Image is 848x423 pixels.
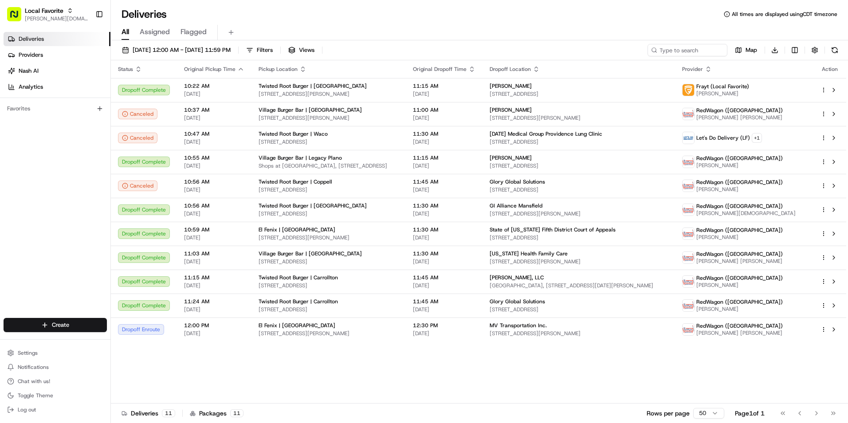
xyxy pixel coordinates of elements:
span: MV Transportation Inc. [490,322,547,329]
span: Chat with us! [18,378,50,385]
span: [PERSON_NAME] [696,305,783,313]
span: [STREET_ADDRESS] [490,162,668,169]
img: time_to_eat_nevada_logo [683,108,694,120]
h1: Deliveries [122,7,167,21]
span: 11:15 AM [413,154,475,161]
button: Notifications [4,361,107,373]
span: [PERSON_NAME] [490,82,532,90]
img: time_to_eat_nevada_logo [683,156,694,168]
span: [STREET_ADDRESS] [490,186,668,193]
span: 11:45 AM [413,178,475,185]
button: Local Favorite[PERSON_NAME][DOMAIN_NAME][EMAIL_ADDRESS][PERSON_NAME][DOMAIN_NAME] [4,4,92,25]
button: +1 [752,133,762,143]
button: Canceled [118,133,157,143]
span: RedWagon ([GEOGRAPHIC_DATA]) [696,298,783,305]
img: time_to_eat_nevada_logo [683,300,694,311]
span: [PERSON_NAME] [PERSON_NAME] [696,258,783,265]
span: [STREET_ADDRESS][PERSON_NAME] [259,330,399,337]
span: Village Burger Bar | Legacy Plano [259,154,342,161]
span: [PERSON_NAME] [696,90,749,97]
button: Canceled [118,109,157,119]
span: Settings [18,349,38,356]
span: RedWagon ([GEOGRAPHIC_DATA]) [696,155,783,162]
span: RedWagon ([GEOGRAPHIC_DATA]) [696,322,783,329]
span: 10:47 AM [184,130,244,137]
span: [DATE] [413,138,475,145]
span: Twisted Root Burger | Carrollton [259,274,338,281]
button: Refresh [828,44,841,56]
button: Settings [4,347,107,359]
span: [DATE] [413,330,475,337]
span: [DATE] [413,306,475,313]
span: RedWagon ([GEOGRAPHIC_DATA]) [696,179,783,186]
a: Providers [4,48,110,62]
span: [STREET_ADDRESS][PERSON_NAME] [259,234,399,241]
button: Local Favorite [25,6,63,15]
span: Village Burger Bar | [GEOGRAPHIC_DATA] [259,106,362,114]
span: Deliveries [19,35,44,43]
img: time_to_eat_nevada_logo [683,228,694,239]
span: [PERSON_NAME], LLC [490,274,544,281]
span: Frayt (Local Favorite) [696,83,749,90]
img: time_to_eat_nevada_logo [683,252,694,263]
button: Filters [242,44,277,56]
span: Toggle Theme [18,392,53,399]
span: Twisted Root Burger | Waco [259,130,328,137]
span: [PERSON_NAME] [PERSON_NAME] [696,329,783,337]
img: time_to_eat_nevada_logo [683,180,694,192]
span: [DATE] [184,330,244,337]
span: Notifications [18,364,49,371]
img: time_to_eat_nevada_logo [683,324,694,335]
div: Action [821,66,839,73]
span: [PERSON_NAME] [490,154,532,161]
div: Packages [190,409,243,418]
span: Glory Global Solutions [490,178,545,185]
span: 10:22 AM [184,82,244,90]
span: All times are displayed using CDT timezone [732,11,837,18]
span: [DATE] [413,186,475,193]
button: Canceled [118,180,157,191]
span: [DATE] [413,162,475,169]
button: Toggle Theme [4,389,107,402]
span: [PERSON_NAME] [696,234,783,241]
span: Log out [18,406,36,413]
span: [DATE] [413,258,475,265]
span: [STREET_ADDRESS] [259,258,399,265]
span: [DATE] [184,138,244,145]
span: Providers [19,51,43,59]
span: [STREET_ADDRESS][PERSON_NAME] [259,114,399,121]
div: Deliveries [122,409,175,418]
span: [STREET_ADDRESS] [259,186,399,193]
a: Analytics [4,80,110,94]
span: [STREET_ADDRESS] [259,138,399,145]
span: 11:30 AM [413,226,475,233]
span: 11:15 AM [184,274,244,281]
span: [DATE] [184,234,244,241]
span: [DATE] [184,258,244,265]
span: [GEOGRAPHIC_DATA], [STREET_ADDRESS][DATE][PERSON_NAME] [490,282,668,289]
span: [DATE] 12:00 AM - [DATE] 11:59 PM [133,46,231,54]
span: All [122,27,129,37]
span: 12:30 PM [413,322,475,329]
span: [DATE] [184,162,244,169]
span: El Fenix | [GEOGRAPHIC_DATA] [259,226,335,233]
span: [STREET_ADDRESS] [490,90,668,98]
span: Filters [257,46,273,54]
span: [DATE] [413,282,475,289]
span: Let's Do Delivery (LF) [696,134,750,141]
span: 11:00 AM [413,106,475,114]
span: [STREET_ADDRESS][PERSON_NAME] [259,90,399,98]
span: RedWagon ([GEOGRAPHIC_DATA]) [696,274,783,282]
span: 10:55 AM [184,154,244,161]
span: [PERSON_NAME][DOMAIN_NAME][EMAIL_ADDRESS][PERSON_NAME][DOMAIN_NAME] [25,15,88,22]
span: Views [299,46,314,54]
span: Provider [682,66,703,73]
span: 12:00 PM [184,322,244,329]
span: [DATE] [184,306,244,313]
span: Shops at [GEOGRAPHIC_DATA], [STREET_ADDRESS] [259,162,399,169]
input: Type to search [648,44,727,56]
span: RedWagon ([GEOGRAPHIC_DATA]) [696,227,783,234]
